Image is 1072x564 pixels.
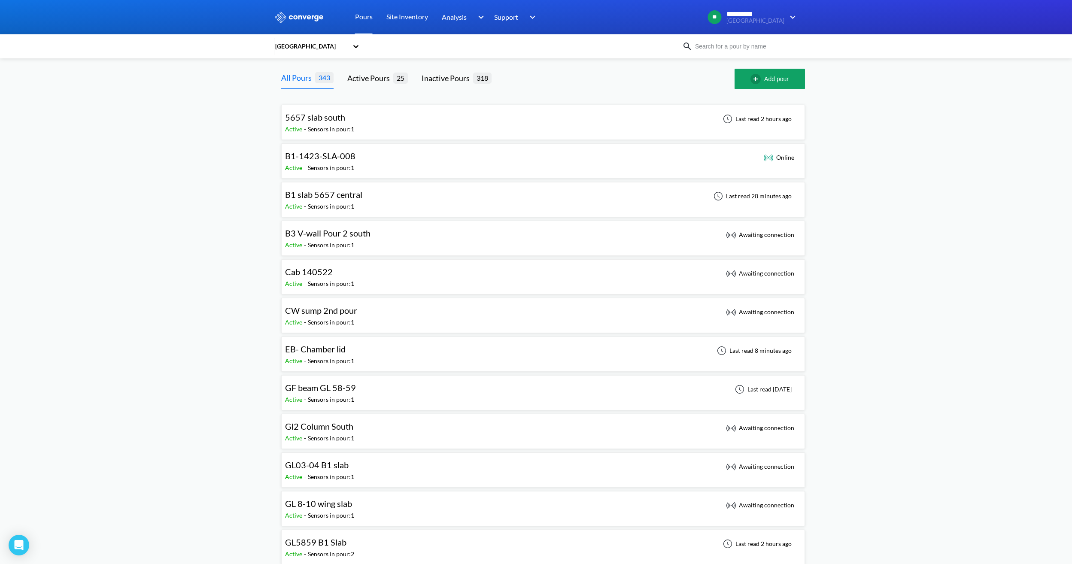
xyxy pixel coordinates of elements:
[524,12,538,22] img: downArrow.svg
[308,318,354,327] div: Sensors in pour: 1
[274,12,324,23] img: logo_ewhite.svg
[308,549,354,559] div: Sensors in pour: 2
[308,472,354,482] div: Sensors in pour: 1
[285,382,356,393] span: GF beam GL 58-59
[304,434,308,442] span: -
[304,125,308,133] span: -
[726,268,794,279] div: Awaiting connection
[726,230,794,240] div: Awaiting connection
[281,192,805,199] a: B1 slab 5657 centralActive-Sensors in pour:1Last read 28 minutes ago
[274,42,348,51] div: [GEOGRAPHIC_DATA]
[285,280,304,287] span: Active
[285,112,345,122] span: 5657 slab south
[304,318,308,326] span: -
[281,540,805,547] a: GL5859 B1 SlabActive-Sensors in pour:2Last read 2 hours ago
[281,424,805,431] a: Gl2 Column SouthActive-Sensors in pour:1 Awaiting connection
[285,537,346,547] span: GL5859 B1 Slab
[308,395,354,404] div: Sensors in pour: 1
[726,500,794,510] div: Awaiting connection
[281,346,805,354] a: EB- Chamber lidActive-Sensors in pour:1Last read 8 minutes ago
[304,473,308,480] span: -
[726,307,794,317] div: Awaiting connection
[763,152,774,163] img: online_icon.svg
[281,153,805,161] a: B1-1423-SLA-008Active-Sensors in pour:1 Online
[285,512,304,519] span: Active
[308,163,354,173] div: Sensors in pour: 1
[726,500,736,510] img: awaiting_connection_icon.svg
[422,72,473,84] div: Inactive Pours
[304,241,308,249] span: -
[285,203,304,210] span: Active
[304,550,308,558] span: -
[308,511,354,520] div: Sensors in pour: 1
[308,240,354,250] div: Sensors in pour: 1
[726,461,736,472] img: awaiting_connection_icon.svg
[718,539,794,549] div: Last read 2 hours ago
[473,73,492,83] span: 318
[285,434,304,442] span: Active
[304,280,308,287] span: -
[308,356,354,366] div: Sensors in pour: 1
[393,73,408,83] span: 25
[494,12,518,22] span: Support
[281,230,805,238] a: B3 V-wall Pour 2 southActive-Sensors in pour:1 Awaiting connection
[730,384,794,394] div: Last read [DATE]
[285,344,346,354] span: EB- Chamber lid
[285,473,304,480] span: Active
[285,357,304,364] span: Active
[304,203,308,210] span: -
[726,230,736,240] img: awaiting_connection_icon.svg
[718,114,794,124] div: Last read 2 hours ago
[308,202,354,211] div: Sensors in pour: 1
[281,462,805,470] a: GL03-04 B1 slabActive-Sensors in pour:1 Awaiting connection
[285,267,333,277] span: Cab 140522
[712,346,794,356] div: Last read 8 minutes ago
[304,512,308,519] span: -
[726,268,736,279] img: awaiting_connection_icon.svg
[763,152,794,163] div: Online
[285,189,362,200] span: B1 slab 5657 central
[281,72,315,84] div: All Pours
[304,357,308,364] span: -
[726,307,736,317] img: awaiting_connection_icon.svg
[315,72,334,83] span: 343
[726,423,736,433] img: awaiting_connection_icon.svg
[281,115,805,122] a: 5657 slab southActive-Sensors in pour:1Last read 2 hours ago
[726,461,794,472] div: Awaiting connection
[285,421,353,431] span: Gl2 Column South
[692,42,796,51] input: Search for a pour by name
[281,308,805,315] a: CW sump 2nd pourActive-Sensors in pour:1 Awaiting connection
[285,164,304,171] span: Active
[750,74,764,84] img: add-circle-outline.svg
[285,151,355,161] span: B1-1423-SLA-008
[347,72,393,84] div: Active Pours
[285,498,352,509] span: GL 8-10 wing slab
[308,279,354,288] div: Sensors in pour: 1
[285,228,370,238] span: B3 V-wall Pour 2 south
[9,535,29,555] div: Open Intercom Messenger
[285,460,349,470] span: GL03-04 B1 slab
[285,305,357,315] span: CW sump 2nd pour
[285,241,304,249] span: Active
[682,41,692,52] img: icon-search.svg
[472,12,486,22] img: downArrow.svg
[304,164,308,171] span: -
[285,318,304,326] span: Active
[726,18,784,24] span: [GEOGRAPHIC_DATA]
[735,69,805,89] button: Add pour
[308,124,354,134] div: Sensors in pour: 1
[285,125,304,133] span: Active
[281,269,805,276] a: Cab 140522Active-Sensors in pour:1 Awaiting connection
[285,396,304,403] span: Active
[442,12,467,22] span: Analysis
[304,396,308,403] span: -
[285,550,304,558] span: Active
[308,434,354,443] div: Sensors in pour: 1
[281,501,805,508] a: GL 8-10 wing slabActive-Sensors in pour:1 Awaiting connection
[709,191,794,201] div: Last read 28 minutes ago
[726,423,794,433] div: Awaiting connection
[784,12,798,22] img: downArrow.svg
[281,385,805,392] a: GF beam GL 58-59Active-Sensors in pour:1Last read [DATE]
